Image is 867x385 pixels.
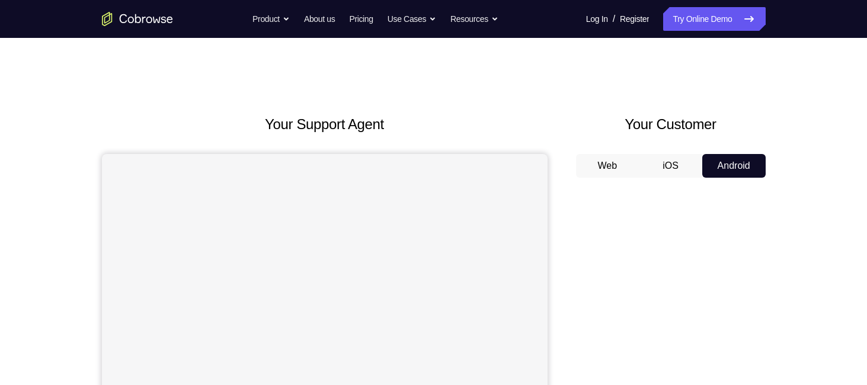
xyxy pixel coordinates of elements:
[349,7,373,31] a: Pricing
[586,7,608,31] a: Log In
[304,7,335,31] a: About us
[102,12,173,26] a: Go to the home page
[613,12,615,26] span: /
[663,7,765,31] a: Try Online Demo
[252,7,290,31] button: Product
[388,7,436,31] button: Use Cases
[450,7,498,31] button: Resources
[620,7,649,31] a: Register
[702,154,766,178] button: Android
[576,114,766,135] h2: Your Customer
[102,114,548,135] h2: Your Support Agent
[576,154,639,178] button: Web
[639,154,702,178] button: iOS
